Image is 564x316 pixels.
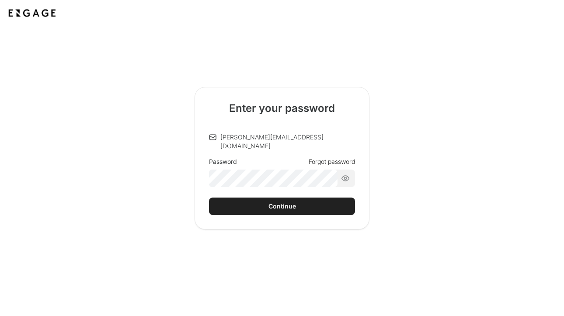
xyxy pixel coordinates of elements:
[7,7,57,19] img: Application logo
[309,157,355,166] a: Forgot password
[209,198,355,215] button: Continue
[229,101,335,115] h2: Enter your password
[220,133,355,150] p: [PERSON_NAME][EMAIL_ADDRESS][DOMAIN_NAME]
[209,157,237,166] div: Password
[268,202,296,211] div: Continue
